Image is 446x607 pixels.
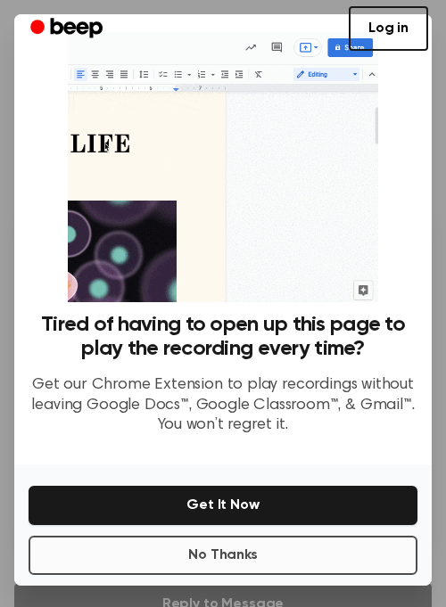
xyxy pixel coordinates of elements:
[29,375,417,436] p: Get our Chrome Extension to play recordings without leaving Google Docs™, Google Classroom™, & Gm...
[29,486,417,525] button: Get It Now
[29,313,417,361] h3: Tired of having to open up this page to play the recording every time?
[18,12,119,46] a: Beep
[349,6,428,51] a: Log in
[68,32,379,302] img: Beep extension in action
[29,536,417,575] button: No Thanks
